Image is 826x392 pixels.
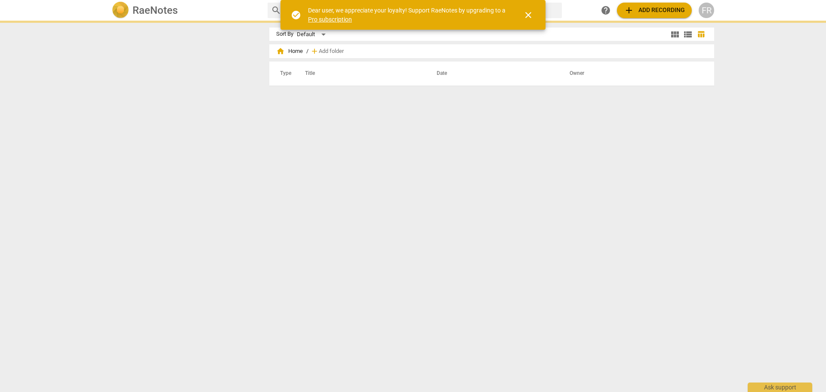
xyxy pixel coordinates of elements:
span: add [624,5,634,15]
button: FR [699,3,714,18]
div: Dear user, we appreciate your loyalty! Support RaeNotes by upgrading to a [308,6,508,24]
h2: RaeNotes [133,4,178,16]
span: Add folder [319,48,344,55]
span: check_circle [291,10,301,20]
span: help [601,5,611,15]
span: search [271,5,281,15]
span: Home [276,47,303,56]
span: view_module [670,29,680,40]
span: / [306,48,308,55]
span: table_chart [697,30,705,38]
span: Add recording [624,5,685,15]
button: Tile view [669,28,681,41]
div: Default [297,28,329,41]
th: Title [295,62,426,86]
button: Upload [617,3,692,18]
a: LogoRaeNotes [112,2,261,19]
th: Type [273,62,295,86]
span: view_list [683,29,693,40]
th: Date [426,62,559,86]
a: Pro subscription [308,16,352,23]
th: Owner [559,62,705,86]
div: Sort By [276,31,293,37]
div: Ask support [748,383,812,392]
img: Logo [112,2,129,19]
span: home [276,47,285,56]
button: Close [518,5,539,25]
a: Help [598,3,613,18]
button: Table view [694,28,707,41]
span: add [310,47,319,56]
span: close [523,10,533,20]
button: List view [681,28,694,41]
